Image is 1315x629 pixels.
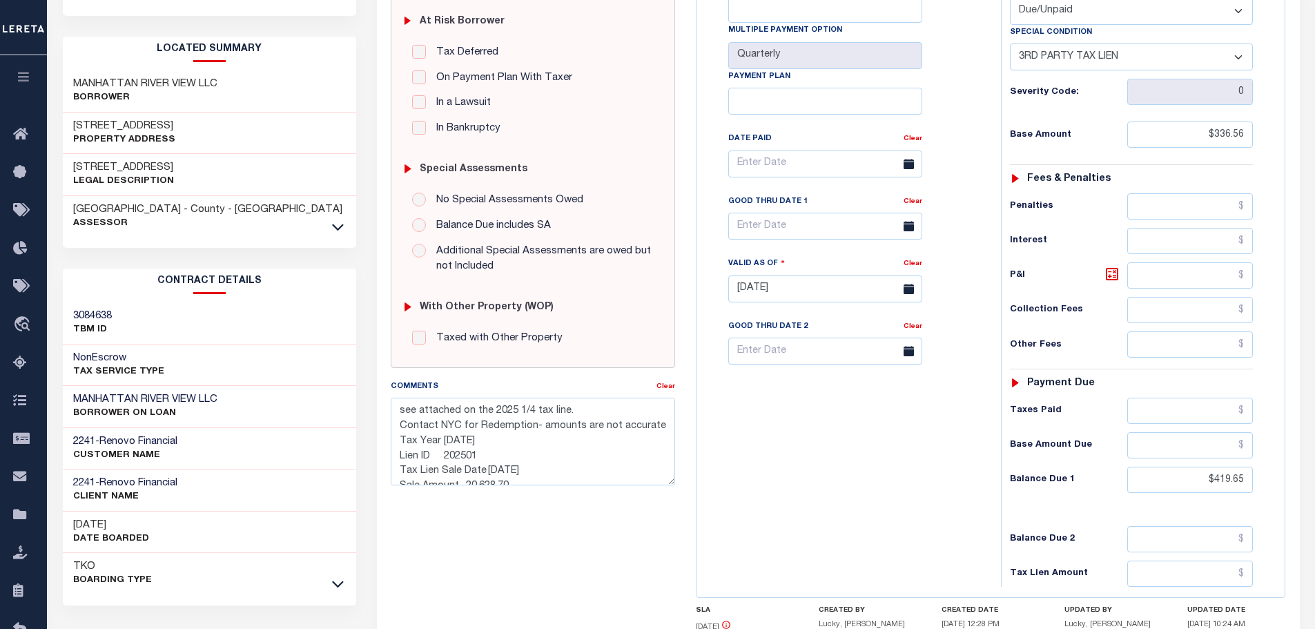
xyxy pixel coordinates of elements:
h6: At Risk Borrower [420,16,505,28]
h4: UPDATED DATE [1187,606,1285,615]
h4: CREATED BY [819,606,917,615]
h5: Lucky, [PERSON_NAME] [819,620,917,629]
p: Tax Service Type [73,365,164,379]
label: Balance Due includes SA [429,218,551,234]
h4: UPDATED BY [1064,606,1162,615]
h3: - [73,476,177,490]
label: On Payment Plan With Taxer [429,70,572,86]
span: Renovo Financial [99,478,177,488]
label: Comments [391,381,438,393]
label: Payment Plan [728,71,790,83]
h6: Other Fees [1010,340,1127,351]
h2: CONTRACT details [63,269,357,294]
h6: Balance Due 1 [1010,474,1127,485]
p: BORROWER ON LOAN [73,407,217,420]
p: Assessor [73,217,342,231]
input: Enter Date [728,338,922,365]
h3: MANHATTAN RIVER VIEW LLC [73,393,217,407]
p: Borrower [73,91,217,105]
label: In Bankruptcy [429,121,500,137]
h6: with Other Property (WOP) [420,302,554,313]
h2: LOCATED SUMMARY [63,37,357,62]
span: Renovo Financial [99,436,177,447]
i: travel_explore [13,316,35,334]
label: In a Lawsuit [429,95,491,111]
label: Additional Special Assessments are owed but not Included [429,244,654,275]
input: $ [1127,262,1254,289]
input: Enter Date [728,213,922,240]
p: Legal Description [73,175,174,188]
h3: NonEscrow [73,351,164,365]
h3: TKO [73,560,152,574]
label: Tax Deferred [429,45,498,61]
h6: Special Assessments [420,164,527,175]
input: $ [1127,193,1254,220]
label: Good Thru Date 1 [728,196,808,208]
p: TBM ID [73,323,112,337]
h6: Payment due [1027,378,1095,389]
a: Clear [904,198,922,205]
a: Clear [904,323,922,330]
label: Date Paid [728,133,772,145]
h6: Fees & Penalties [1027,173,1111,185]
span: 2241 [73,436,95,447]
h5: Lucky, [PERSON_NAME] [1064,620,1162,629]
p: Date Boarded [73,532,149,546]
input: $ [1127,526,1254,552]
a: Clear [904,135,922,142]
input: $ [1127,561,1254,587]
h6: P&I [1010,266,1127,285]
h3: [DATE] [73,519,149,532]
h6: Severity Code: [1010,87,1127,98]
h5: [DATE] 12:28 PM [942,620,1040,629]
p: CLIENT Name [73,490,177,504]
input: Enter Date [728,151,922,177]
label: Special Condition [1010,27,1092,39]
h6: Base Amount [1010,130,1127,141]
h6: Penalties [1010,201,1127,212]
a: Clear [904,260,922,267]
p: CUSTOMER Name [73,449,177,463]
input: $ [1127,122,1254,148]
input: $ [1127,228,1254,254]
h6: Collection Fees [1010,304,1127,316]
a: Clear [656,383,675,390]
input: $ [1127,398,1254,424]
h6: Taxes Paid [1010,405,1127,416]
h3: MANHATTAN RIVER VIEW LLC [73,77,217,91]
h3: [GEOGRAPHIC_DATA] - County - [GEOGRAPHIC_DATA] [73,203,342,217]
input: $ [1127,331,1254,358]
input: Enter Date [728,275,922,302]
label: Taxed with Other Property [429,331,563,347]
span: 2241 [73,478,95,488]
input: $ [1127,297,1254,323]
label: No Special Assessments Owed [429,193,583,209]
h5: [DATE] 10:24 AM [1187,620,1285,629]
h6: Interest [1010,235,1127,246]
h4: CREATED DATE [942,606,1040,615]
h4: SLA [696,606,794,615]
h3: - [73,435,177,449]
p: Property Address [73,133,175,147]
h3: [STREET_ADDRESS] [73,119,175,133]
label: Good Thru Date 2 [728,321,808,333]
label: Multiple Payment Option [728,25,842,37]
h6: Balance Due 2 [1010,534,1127,545]
h6: Tax Lien Amount [1010,568,1127,579]
input: $ [1127,467,1254,493]
h3: [STREET_ADDRESS] [73,161,174,175]
h6: Base Amount Due [1010,440,1127,451]
h3: 3084638 [73,309,112,323]
p: Boarding Type [73,574,152,588]
input: $ [1127,432,1254,458]
label: Valid as Of [728,257,785,270]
